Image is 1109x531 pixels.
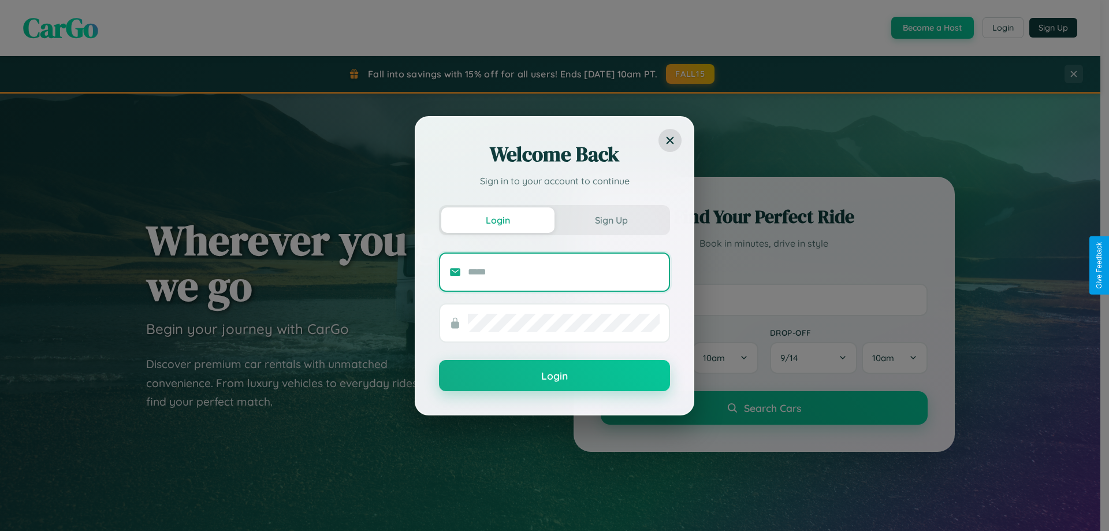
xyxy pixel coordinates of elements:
[439,174,670,188] p: Sign in to your account to continue
[439,360,670,391] button: Login
[554,207,668,233] button: Sign Up
[439,140,670,168] h2: Welcome Back
[441,207,554,233] button: Login
[1095,242,1103,289] div: Give Feedback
